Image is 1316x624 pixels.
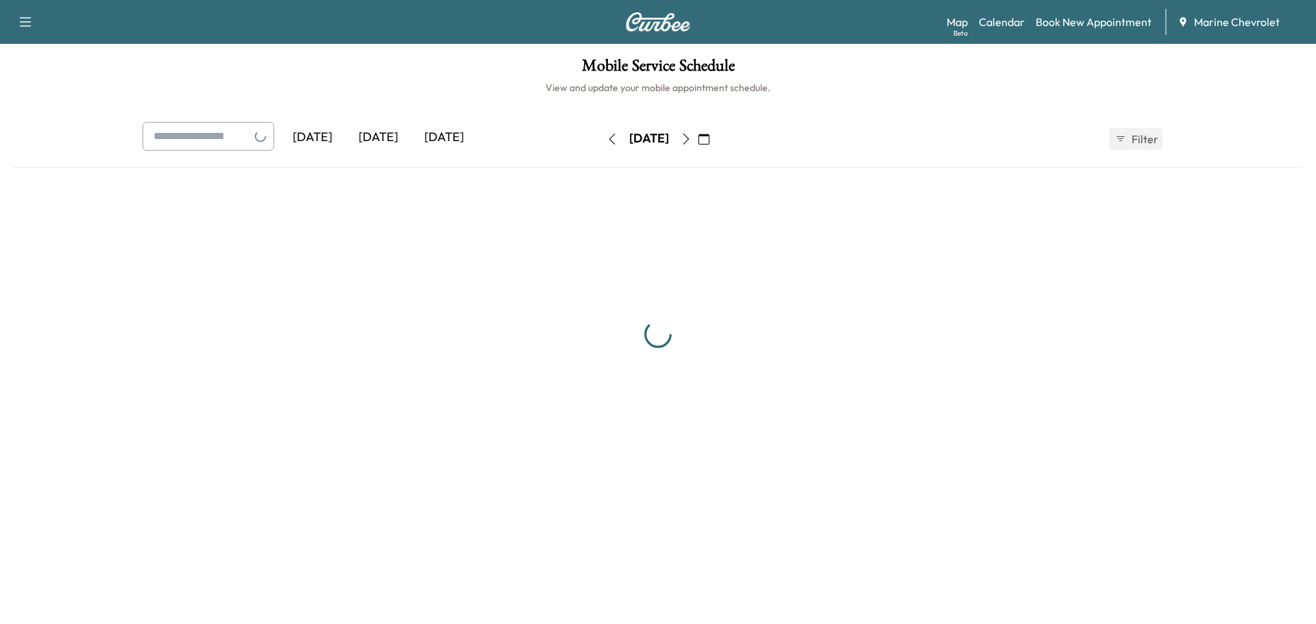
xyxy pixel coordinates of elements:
span: Marine Chevrolet [1194,14,1280,30]
a: Book New Appointment [1036,14,1151,30]
a: Calendar [979,14,1025,30]
div: [DATE] [345,122,411,153]
div: Beta [953,28,968,38]
div: [DATE] [629,130,669,147]
a: MapBeta [947,14,968,30]
div: [DATE] [280,122,345,153]
img: Curbee Logo [625,12,691,32]
h1: Mobile Service Schedule [14,58,1302,81]
h6: View and update your mobile appointment schedule. [14,81,1302,95]
span: Filter [1132,131,1156,147]
div: [DATE] [411,122,477,153]
button: Filter [1109,128,1162,150]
